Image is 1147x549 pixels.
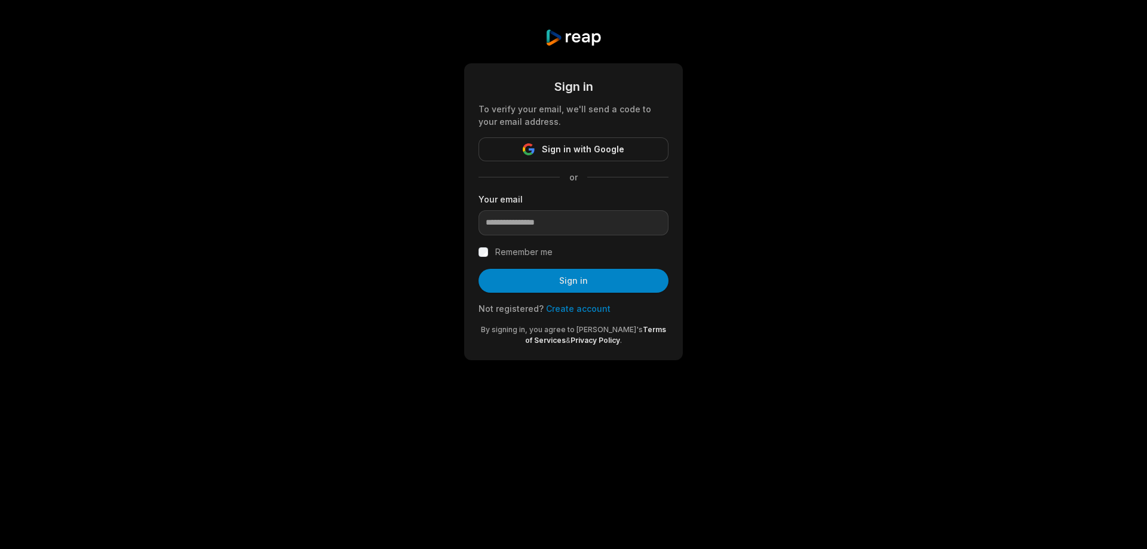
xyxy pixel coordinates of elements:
[479,103,668,128] div: To verify your email, we'll send a code to your email address.
[481,325,643,334] span: By signing in, you agree to [PERSON_NAME]'s
[620,336,622,345] span: .
[495,245,553,259] label: Remember me
[479,193,668,206] label: Your email
[479,137,668,161] button: Sign in with Google
[545,29,602,47] img: reap
[479,78,668,96] div: Sign in
[525,325,666,345] a: Terms of Services
[479,269,668,293] button: Sign in
[542,142,624,157] span: Sign in with Google
[479,303,544,314] span: Not registered?
[566,336,571,345] span: &
[571,336,620,345] a: Privacy Policy
[546,303,611,314] a: Create account
[560,171,587,183] span: or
